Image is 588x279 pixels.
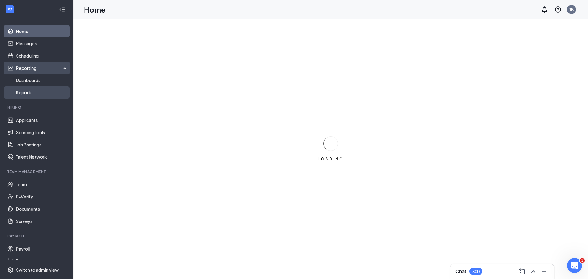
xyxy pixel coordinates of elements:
[517,266,527,276] button: ComposeMessage
[580,258,585,263] span: 1
[528,266,538,276] button: ChevronUp
[16,151,68,163] a: Talent Network
[554,6,562,13] svg: QuestionInfo
[541,6,548,13] svg: Notifications
[16,243,68,255] a: Payroll
[315,156,346,162] div: LOADING
[567,258,582,273] iframe: Intercom live chat
[84,4,106,15] h1: Home
[16,267,59,273] div: Switch to admin view
[16,37,68,50] a: Messages
[16,86,68,99] a: Reports
[16,126,68,138] a: Sourcing Tools
[7,169,67,174] div: Team Management
[7,267,13,273] svg: Settings
[541,268,548,275] svg: Minimize
[16,255,68,267] a: Reports
[455,268,466,275] h3: Chat
[7,105,67,110] div: Hiring
[7,233,67,239] div: Payroll
[530,268,537,275] svg: ChevronUp
[518,268,526,275] svg: ComposeMessage
[16,25,68,37] a: Home
[472,269,480,274] div: 800
[7,6,13,12] svg: WorkstreamLogo
[59,6,65,13] svg: Collapse
[16,203,68,215] a: Documents
[16,215,68,227] a: Surveys
[16,190,68,203] a: E-Verify
[16,50,68,62] a: Scheduling
[16,114,68,126] a: Applicants
[16,178,68,190] a: Team
[539,266,549,276] button: Minimize
[569,7,574,12] div: TK
[7,65,13,71] svg: Analysis
[16,65,69,71] div: Reporting
[16,74,68,86] a: Dashboards
[16,138,68,151] a: Job Postings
